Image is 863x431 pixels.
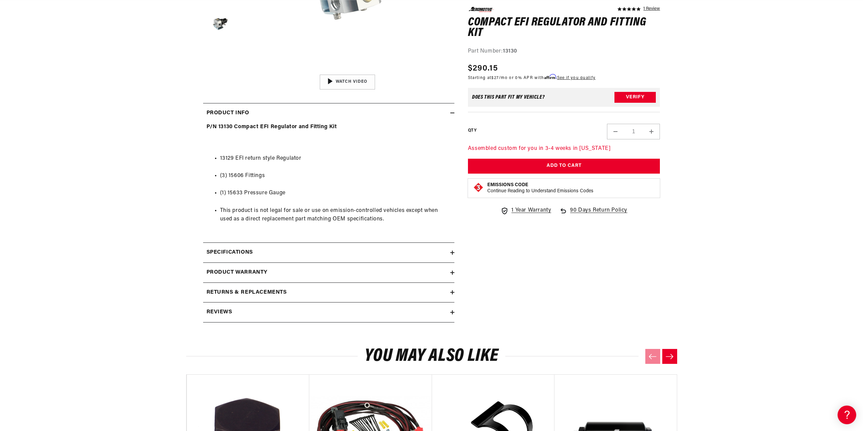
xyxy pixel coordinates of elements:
a: 90 Days Return Policy [559,206,627,222]
summary: Specifications [203,243,454,262]
summary: Returns & replacements [203,283,454,302]
a: See if you qualify - Learn more about Affirm Financing (opens in modal) [557,76,595,80]
button: Previous slide [645,349,660,364]
p: Continue Reading to Understand Emissions Codes [487,188,593,194]
div: Frequently Asked Questions [7,75,129,81]
a: Carbureted Fuel Pumps [7,96,129,107]
div: General [7,47,129,54]
div: Part Number: [468,47,660,56]
p: Starting at /mo or 0% APR with . [468,75,595,81]
h2: You may also like [186,348,677,364]
h2: Reviews [207,308,232,317]
img: Regulators Explained by Our Technician **Tech Tuesday** [296,53,399,111]
h2: Product warranty [207,268,268,277]
label: QTY [468,128,476,133]
strong: P/N 13130 Compact EFI Regulator and Fitting Kit [207,124,337,130]
span: $290.15 [468,62,498,75]
p: Assembled custom for you in 3-4 weeks in [US_STATE] [468,144,660,153]
summary: Reviews [203,302,454,322]
a: 340 Stealth Fuel Pumps [7,128,129,138]
li: (1) 15633 Pressure Gauge [220,189,451,198]
h2: Specifications [207,248,253,257]
a: Carbureted Regulators [7,107,129,117]
button: Next slide [662,349,677,364]
div: Does This part fit My vehicle? [472,95,545,100]
span: $27 [491,76,499,80]
summary: Product warranty [203,263,454,282]
a: Getting Started [7,58,129,68]
button: Contact Us [7,181,129,193]
span: 90 Days Return Policy [570,206,627,222]
a: POWERED BY ENCHANT [93,195,131,202]
h2: Product Info [207,109,249,118]
li: This product is not legal for sale or use on emission-controlled vehicles except when used as a d... [220,207,451,224]
img: Emissions code [473,182,484,193]
strong: 13130 [503,48,517,54]
span: 1 Year Warranty [511,206,551,215]
li: (3) 15606 Fittings [220,172,451,180]
h1: Compact EFI Regulator and Fitting Kit [468,17,660,38]
h2: Returns & replacements [207,288,287,297]
summary: Product Info [203,103,454,123]
a: EFI Fuel Pumps [7,117,129,128]
span: Affirm [544,74,556,79]
button: Verify [614,92,656,103]
button: Emissions CodeContinue Reading to Understand Emissions Codes [487,182,593,194]
a: EFI Regulators [7,86,129,96]
strong: Emissions Code [487,182,528,188]
a: Brushless Fuel Pumps [7,139,129,149]
button: Load image 5 in gallery view [203,6,237,40]
li: 13129 EFI return style Regulator [220,154,451,163]
a: 1 reviews [643,7,660,12]
button: Add to Cart [468,158,660,174]
a: 1 Year Warranty [501,206,551,215]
